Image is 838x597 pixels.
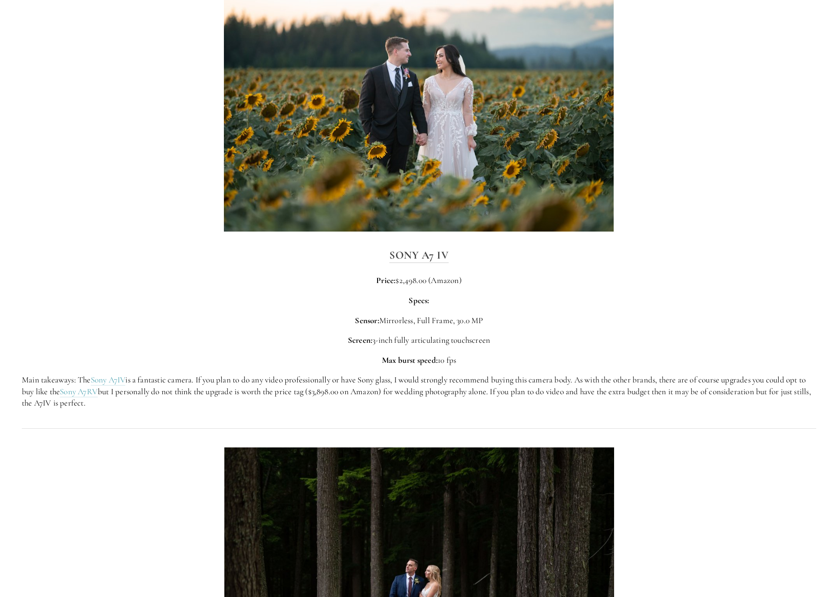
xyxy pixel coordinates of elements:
[22,334,816,346] p: 3-inch fully articulating touchscreen
[389,249,449,262] strong: Sony A7 IV
[22,374,816,409] p: Main takeaways: The is a fantastic camera. If you plan to do any video professionally or have Son...
[348,335,372,345] strong: Screen:
[91,375,126,385] a: Sony A7IV
[389,249,449,263] a: Sony A7 IV
[60,386,98,397] a: Sony A7RV
[22,275,816,287] p: $2,498.00 (Amazon)
[409,295,429,305] strong: Specs:
[382,355,438,365] strong: Max burst speed:
[355,315,379,325] strong: Sensor:
[22,315,816,327] p: Mirrorless, Full Frame, 30.0 MP
[376,275,395,285] strong: Price:
[22,355,816,366] p: 10 fps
